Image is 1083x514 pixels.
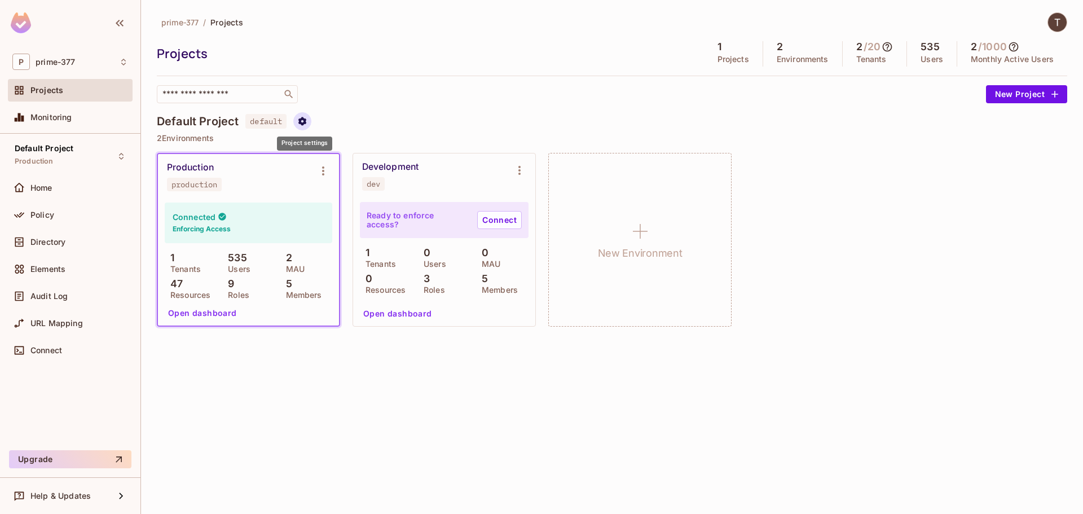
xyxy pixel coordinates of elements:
p: 47 [165,278,183,289]
button: Upgrade [9,450,131,468]
div: Development [362,161,419,173]
h5: 2 [856,41,862,52]
button: Environment settings [312,160,334,182]
p: Monthly Active Users [971,55,1054,64]
div: dev [367,179,380,188]
button: Environment settings [508,159,531,182]
p: 9 [222,278,234,289]
button: New Project [986,85,1067,103]
h5: 2 [971,41,977,52]
div: Production [167,162,214,173]
span: P [12,54,30,70]
p: Tenants [165,265,201,274]
p: 0 [476,247,488,258]
p: 2 [280,252,292,263]
span: Projects [210,17,243,28]
p: MAU [476,260,500,269]
p: Environments [777,55,829,64]
p: Users [418,260,446,269]
span: Connect [30,346,62,355]
span: URL Mapping [30,319,83,328]
span: Projects [30,86,63,95]
p: Roles [222,291,249,300]
span: Workspace: prime-377 [36,58,75,67]
p: Ready to enforce access? [367,211,468,229]
p: Tenants [856,55,887,64]
span: default [245,114,287,129]
h6: Enforcing Access [173,224,231,234]
p: 5 [280,278,292,289]
p: Users [222,265,250,274]
p: Projects [717,55,749,64]
span: Home [30,183,52,192]
h4: Connected [173,212,215,222]
span: Policy [30,210,54,219]
p: Roles [418,285,445,295]
img: Thyago Rodrigues [1048,13,1067,32]
a: Connect [477,211,522,229]
p: 3 [418,273,430,284]
h1: New Environment [598,245,683,262]
span: Monitoring [30,113,72,122]
span: Directory [30,238,65,247]
div: Project settings [277,137,332,151]
p: Tenants [360,260,396,269]
h5: 535 [921,41,939,52]
p: MAU [280,265,305,274]
span: Elements [30,265,65,274]
span: prime-377 [161,17,199,28]
span: Audit Log [30,292,68,301]
h5: 1 [717,41,721,52]
h5: / 1000 [978,41,1007,52]
p: Resources [360,285,406,295]
p: 0 [418,247,430,258]
h5: 2 [777,41,783,52]
div: Projects [157,45,698,62]
button: Open dashboard [359,305,437,323]
p: 1 [165,252,174,263]
span: Production [15,157,54,166]
img: SReyMgAAAABJRU5ErkJggg== [11,12,31,33]
p: Members [280,291,322,300]
div: production [171,180,217,189]
p: 2 Environments [157,134,1067,143]
p: Members [476,285,518,295]
span: Project settings [293,118,311,129]
span: Help & Updates [30,491,91,500]
p: Users [921,55,943,64]
li: / [203,17,206,28]
h4: Default Project [157,115,239,128]
p: 535 [222,252,247,263]
p: 0 [360,273,372,284]
span: Default Project [15,144,73,153]
p: 5 [476,273,488,284]
p: 1 [360,247,369,258]
button: Open dashboard [164,304,241,322]
h5: / 20 [864,41,881,52]
p: Resources [165,291,210,300]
